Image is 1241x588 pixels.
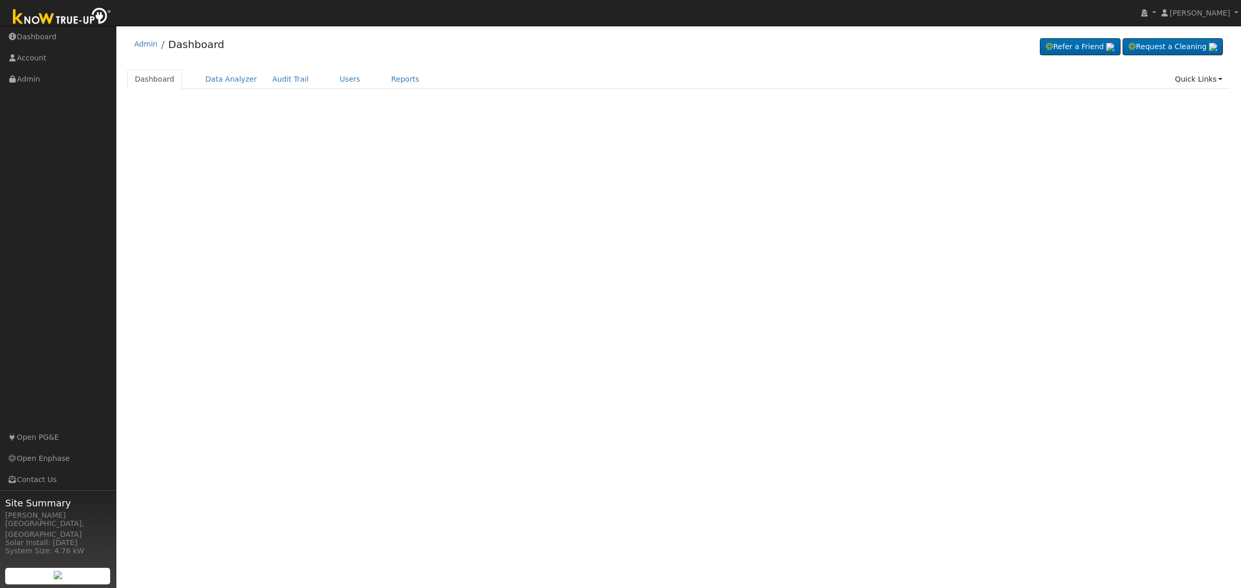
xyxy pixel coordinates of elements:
a: Request a Cleaning [1123,38,1223,56]
div: System Size: 4.76 kW [5,546,111,556]
img: retrieve [1106,43,1114,51]
a: Data Analyzer [198,70,265,89]
a: Dashboard [168,38,224,51]
a: Dashboard [127,70,183,89]
img: retrieve [1209,43,1217,51]
a: Refer a Friend [1040,38,1121,56]
a: Audit Trail [265,70,316,89]
a: Admin [134,40,158,48]
a: Reports [384,70,427,89]
div: [GEOGRAPHIC_DATA], [GEOGRAPHIC_DATA] [5,518,111,540]
img: Know True-Up [8,6,116,29]
span: [PERSON_NAME] [1170,9,1230,17]
div: [PERSON_NAME] [5,510,111,521]
a: Users [332,70,368,89]
div: Solar Install: [DATE] [5,537,111,548]
img: retrieve [54,571,62,579]
span: Site Summary [5,496,111,510]
a: Quick Links [1167,70,1230,89]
